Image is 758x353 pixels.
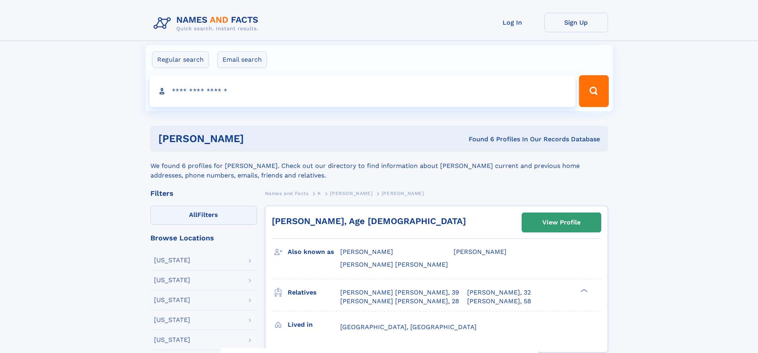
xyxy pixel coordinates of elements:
[189,211,197,218] span: All
[579,75,608,107] button: Search Button
[150,13,265,34] img: Logo Names and Facts
[382,191,424,196] span: [PERSON_NAME]
[288,286,340,299] h3: Relatives
[154,257,190,263] div: [US_STATE]
[318,191,321,196] span: K
[152,51,209,68] label: Regular search
[481,13,544,32] a: Log In
[150,190,257,197] div: Filters
[217,51,267,68] label: Email search
[340,261,448,268] span: [PERSON_NAME] [PERSON_NAME]
[467,297,531,306] a: [PERSON_NAME], 58
[356,135,600,144] div: Found 6 Profiles In Our Records Database
[340,323,477,331] span: [GEOGRAPHIC_DATA], [GEOGRAPHIC_DATA]
[154,317,190,323] div: [US_STATE]
[340,248,393,255] span: [PERSON_NAME]
[330,188,372,198] a: [PERSON_NAME]
[265,188,309,198] a: Names and Facts
[467,288,531,297] a: [PERSON_NAME], 32
[272,216,466,226] a: [PERSON_NAME], Age [DEMOGRAPHIC_DATA]
[154,337,190,343] div: [US_STATE]
[154,297,190,303] div: [US_STATE]
[288,318,340,332] h3: Lived in
[454,248,507,255] span: [PERSON_NAME]
[288,245,340,259] h3: Also known as
[150,234,257,242] div: Browse Locations
[150,206,257,225] label: Filters
[340,288,459,297] a: [PERSON_NAME] [PERSON_NAME], 39
[154,277,190,283] div: [US_STATE]
[542,213,581,232] div: View Profile
[340,297,459,306] a: [PERSON_NAME] [PERSON_NAME], 28
[150,75,576,107] input: search input
[318,188,321,198] a: K
[522,213,601,232] a: View Profile
[544,13,608,32] a: Sign Up
[158,134,357,144] h1: [PERSON_NAME]
[150,152,608,180] div: We found 6 profiles for [PERSON_NAME]. Check out our directory to find information about [PERSON_...
[579,288,588,293] div: ❯
[330,191,372,196] span: [PERSON_NAME]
